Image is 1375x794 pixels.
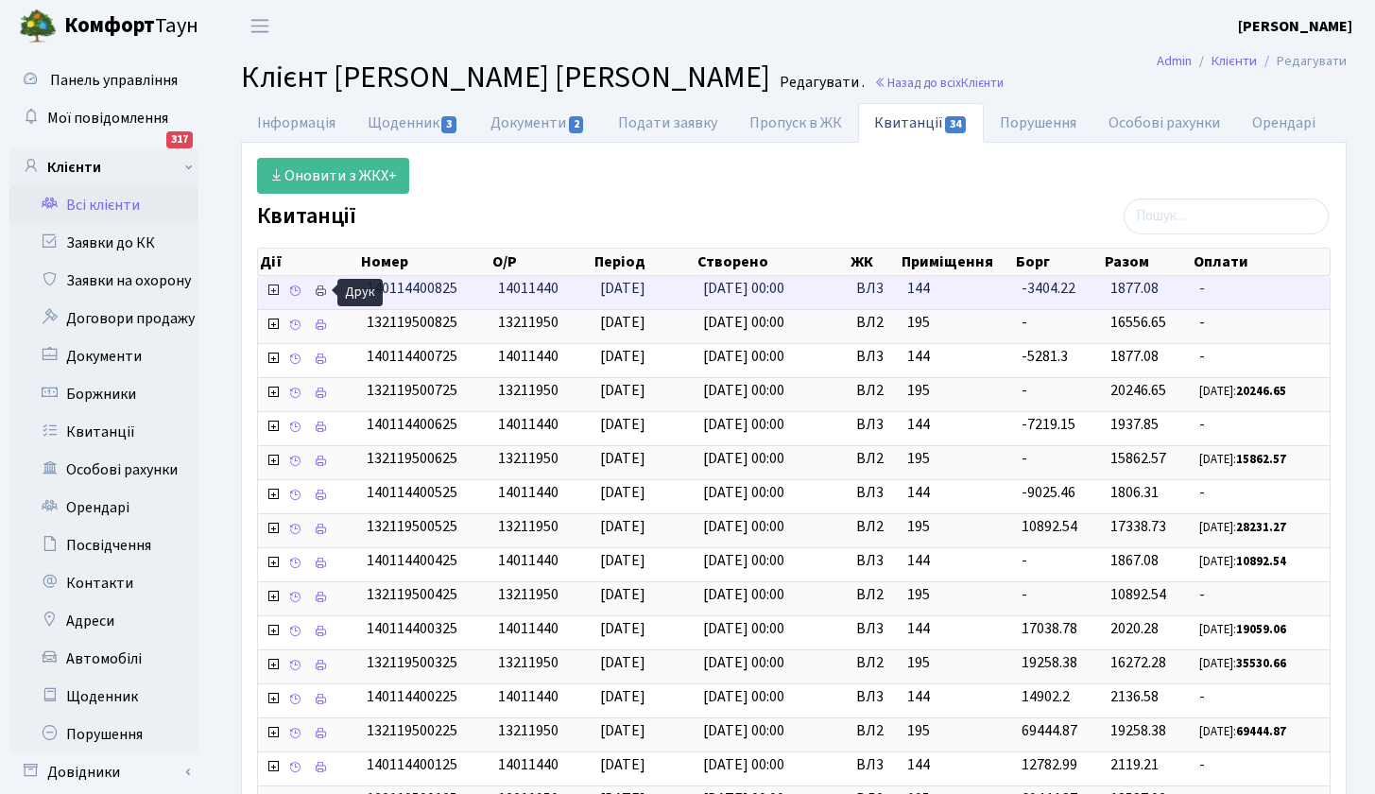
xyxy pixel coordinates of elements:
[1199,723,1286,740] small: [DATE]:
[9,564,198,602] a: Контакти
[703,380,784,401] span: [DATE] 00:00
[367,720,457,741] span: 132119500225
[1199,383,1286,400] small: [DATE]:
[1236,621,1286,638] b: 19059.06
[64,10,198,43] span: Таун
[257,158,409,194] a: Оновити з ЖКХ+
[498,414,559,435] span: 14011440
[1110,516,1166,537] span: 17338.73
[907,516,1006,538] span: 195
[703,414,784,435] span: [DATE] 00:00
[1236,451,1286,468] b: 15862.57
[1257,51,1347,72] li: Редагувати
[1199,584,1322,606] span: -
[1110,550,1159,571] span: 1867.08
[907,652,1006,674] span: 195
[874,74,1004,92] a: Назад до всіхКлієнти
[1199,655,1286,672] small: [DATE]:
[907,686,1006,708] span: 144
[1236,519,1286,536] b: 28231.27
[856,312,892,334] span: ВЛ2
[703,482,784,503] span: [DATE] 00:00
[703,652,784,673] span: [DATE] 00:00
[856,414,892,436] span: ВЛ3
[50,70,178,91] span: Панель управління
[367,380,457,401] span: 132119500725
[703,754,784,775] span: [DATE] 00:00
[498,584,559,605] span: 13211950
[1199,621,1286,638] small: [DATE]:
[856,346,892,368] span: ВЛ3
[1022,584,1027,605] span: -
[367,414,457,435] span: 140114400625
[858,103,984,143] a: Квитанції
[1022,346,1068,367] span: -5281.3
[856,482,892,504] span: ВЛ3
[64,10,155,41] b: Комфорт
[1110,686,1159,707] span: 2136.58
[9,413,198,451] a: Квитанції
[1110,448,1166,469] span: 15862.57
[367,686,457,707] span: 140114400225
[703,346,784,367] span: [DATE] 00:00
[352,103,474,143] a: Щоденник
[1022,448,1027,469] span: -
[1236,103,1332,143] a: Орендарі
[1128,42,1375,81] nav: breadcrumb
[696,249,849,275] th: Створено
[1110,380,1166,401] span: 20246.65
[9,262,198,300] a: Заявки на охорону
[600,312,645,333] span: [DATE]
[1236,655,1286,672] b: 35530.66
[1192,249,1330,275] th: Оплати
[856,686,892,708] span: ВЛ3
[498,312,559,333] span: 13211950
[1199,312,1322,334] span: -
[703,618,784,639] span: [DATE] 00:00
[600,482,645,503] span: [DATE]
[703,312,784,333] span: [DATE] 00:00
[498,686,559,707] span: 14011440
[1238,16,1352,37] b: [PERSON_NAME]
[9,678,198,716] a: Щоденник
[9,716,198,753] a: Порушення
[498,720,559,741] span: 13211950
[9,451,198,489] a: Особові рахунки
[856,516,892,538] span: ВЛ2
[600,754,645,775] span: [DATE]
[1022,380,1027,401] span: -
[703,448,784,469] span: [DATE] 00:00
[1110,278,1159,299] span: 1877.08
[1022,414,1075,435] span: -7219.15
[498,754,559,775] span: 14011440
[1199,451,1286,468] small: [DATE]:
[984,103,1092,143] a: Порушення
[600,584,645,605] span: [DATE]
[19,8,57,45] img: logo.png
[1236,723,1286,740] b: 69444.87
[600,652,645,673] span: [DATE]
[907,312,1006,334] span: 195
[703,720,784,741] span: [DATE] 00:00
[367,584,457,605] span: 132119500425
[856,754,892,776] span: ВЛ3
[1110,584,1166,605] span: 10892.54
[856,550,892,572] span: ВЛ3
[1110,754,1159,775] span: 2119.21
[1022,550,1027,571] span: -
[498,550,559,571] span: 14011440
[856,618,892,640] span: ВЛ3
[1022,686,1070,707] span: 14902.2
[961,74,1004,92] span: Клієнти
[600,278,645,299] span: [DATE]
[907,754,1006,776] span: 144
[703,550,784,571] span: [DATE] 00:00
[1236,553,1286,570] b: 10892.54
[337,279,383,306] div: Друк
[1110,482,1159,503] span: 1806.31
[856,652,892,674] span: ВЛ2
[1110,618,1159,639] span: 2020.28
[474,103,601,143] a: Документи
[849,249,900,275] th: ЖК
[241,56,770,99] span: Клієнт [PERSON_NAME] [PERSON_NAME]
